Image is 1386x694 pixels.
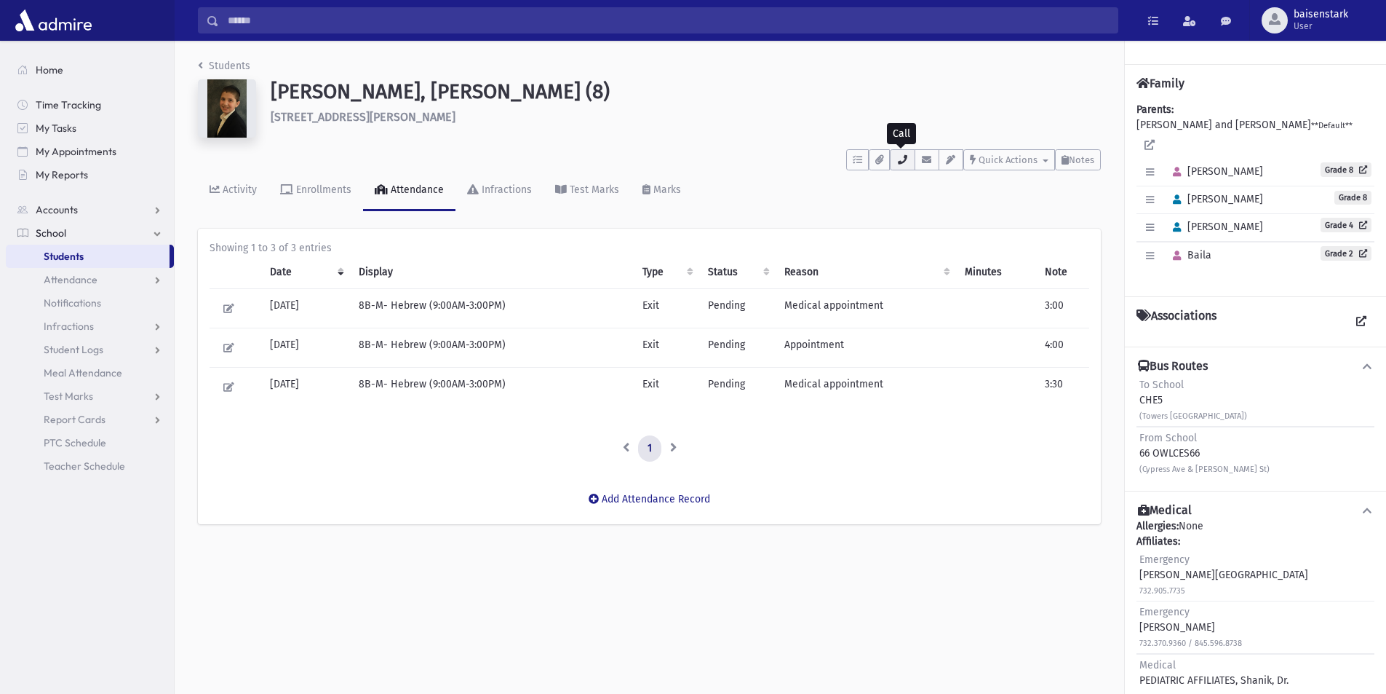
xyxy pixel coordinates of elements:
button: Quick Actions [963,149,1055,170]
span: Emergency [1139,553,1190,566]
a: My Reports [6,163,174,186]
a: Students [198,60,250,72]
a: Grade 4 [1321,218,1371,232]
h1: [PERSON_NAME], [PERSON_NAME] (8) [271,79,1101,104]
span: [PERSON_NAME] [1166,193,1263,205]
div: None [1136,518,1374,691]
div: [PERSON_NAME] and [PERSON_NAME] [1136,102,1374,285]
span: My Appointments [36,145,116,158]
span: Test Marks [44,390,93,403]
a: My Tasks [6,117,174,140]
span: Emergency [1139,606,1190,618]
small: 732.905.7735 [1139,586,1185,596]
button: Medical [1136,503,1374,518]
td: 3:30 [1036,368,1089,407]
th: Status: activate to sort column ascending [699,256,776,289]
span: Baila [1166,249,1211,261]
div: Activity [220,184,257,196]
span: User [1294,20,1348,32]
button: Add Attendance Record [579,486,720,513]
span: [PERSON_NAME] [1166,221,1263,233]
b: Allergies: [1136,520,1179,532]
td: Appointment [776,328,956,368]
span: Time Tracking [36,98,101,111]
a: Test Marks [543,170,631,211]
td: Exit [634,289,699,328]
th: Reason: activate to sort column ascending [776,256,956,289]
span: Accounts [36,203,78,216]
span: Grade 8 [1334,191,1371,205]
th: Display [350,256,634,289]
div: Showing 1 to 3 of 3 entries [210,240,1089,256]
a: View all Associations [1348,309,1374,335]
span: Meal Attendance [44,366,122,379]
span: Infractions [44,320,94,333]
nav: breadcrumb [198,58,250,79]
img: AdmirePro [12,6,95,35]
span: Attendance [44,273,97,286]
h4: Family [1136,76,1184,90]
th: Minutes [956,256,1036,289]
span: baisenstark [1294,9,1348,20]
span: Report Cards [44,413,105,426]
button: Edit [218,376,239,398]
span: Student Logs [44,343,103,356]
a: Test Marks [6,385,174,408]
a: Accounts [6,198,174,221]
a: Time Tracking [6,93,174,117]
span: Students [44,250,84,263]
a: Grade 8 [1321,162,1371,177]
small: (Cypress Ave & [PERSON_NAME] St) [1139,465,1270,474]
td: 8B-M- Hebrew (9:00AM-3:00PM) [350,289,634,328]
a: Activity [198,170,268,211]
a: Home [6,58,174,82]
td: Pending [699,289,776,328]
a: Notifications [6,291,174,315]
td: 4:00 [1036,328,1089,368]
a: Marks [631,170,693,211]
a: Students [6,245,170,268]
div: [PERSON_NAME][GEOGRAPHIC_DATA] [1139,552,1308,598]
a: PTC Schedule [6,431,174,454]
div: Call [887,123,916,144]
div: Test Marks [567,184,619,196]
div: Marks [650,184,681,196]
span: My Reports [36,168,88,181]
button: Notes [1055,149,1101,170]
td: Exit [634,328,699,368]
span: Home [36,63,63,76]
div: [PERSON_NAME] [1139,604,1242,650]
span: Medical [1139,659,1176,671]
h6: [STREET_ADDRESS][PERSON_NAME] [271,110,1101,124]
a: Report Cards [6,408,174,431]
b: Parents: [1136,103,1174,116]
td: 8B-M- Hebrew (9:00AM-3:00PM) [350,368,634,407]
td: 3:00 [1036,289,1089,328]
span: Teacher Schedule [44,460,125,473]
span: [PERSON_NAME] [1166,165,1263,178]
span: PTC Schedule [44,436,106,449]
h4: Associations [1136,309,1216,335]
td: Medical appointment [776,368,956,407]
td: [DATE] [261,368,351,407]
td: [DATE] [261,289,351,328]
th: Date: activate to sort column ascending [261,256,351,289]
b: Affiliates: [1136,535,1180,548]
a: My Appointments [6,140,174,163]
small: 732.370.9360 / 845.596.8738 [1139,639,1242,648]
div: PEDIATRIC AFFILIATES, Shanik, Dr. [1139,658,1289,688]
input: Search [219,7,1118,33]
td: Pending [699,328,776,368]
td: Medical appointment [776,289,956,328]
a: 1 [638,435,661,462]
a: Grade 2 [1321,246,1371,261]
small: (Towers [GEOGRAPHIC_DATA]) [1139,411,1247,421]
button: Edit [218,298,239,319]
a: Meal Attendance [6,361,174,385]
div: CHE5 [1139,377,1247,423]
div: 66 OWLCES66 [1139,430,1270,476]
td: 8B-M- Hebrew (9:00AM-3:00PM) [350,328,634,368]
a: School [6,221,174,245]
th: Type: activate to sort column ascending [634,256,699,289]
a: Student Logs [6,338,174,361]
